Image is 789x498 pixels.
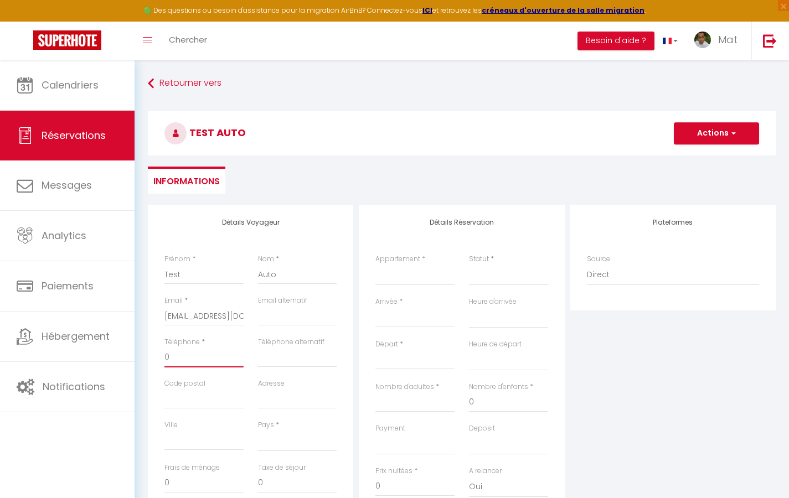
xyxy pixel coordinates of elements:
[674,122,759,144] button: Actions
[375,466,412,476] label: Prix nuitées
[148,74,776,94] a: Retourner vers
[375,219,548,226] h4: Détails Réservation
[422,6,432,15] a: ICI
[164,463,220,473] label: Frais de ménage
[587,254,610,264] label: Source
[43,380,105,393] span: Notifications
[164,254,190,264] label: Prénom
[148,167,225,194] li: Informations
[375,297,398,307] label: Arrivée
[587,219,759,226] h4: Plateformes
[42,329,110,343] span: Hébergement
[694,32,711,48] img: ...
[42,78,99,92] span: Calendriers
[164,378,205,389] label: Code postal
[42,279,94,293] span: Paiements
[169,34,207,45] span: Chercher
[42,128,106,142] span: Réservations
[164,295,183,306] label: Email
[469,254,489,264] label: Statut
[469,339,522,350] label: Heure de départ
[161,22,215,60] a: Chercher
[258,254,274,264] label: Nom
[763,34,777,48] img: logout
[33,30,101,50] img: Super Booking
[164,219,337,226] h4: Détails Voyageur
[164,126,246,139] span: Test Auto
[469,466,502,476] label: A relancer
[258,337,324,347] label: Téléphone alternatif
[42,229,86,242] span: Analytics
[718,33,738,46] span: Mat
[469,382,528,392] label: Nombre d'enfants
[9,4,42,38] button: Ouvrir le widget de chat LiveChat
[469,423,495,434] label: Deposit
[375,423,405,434] label: Payment
[482,6,644,15] a: créneaux d'ouverture de la salle migration
[164,420,178,430] label: Ville
[258,463,306,473] label: Taxe de séjour
[375,382,434,392] label: Nombre d'adultes
[258,295,307,306] label: Email alternatif
[577,32,654,50] button: Besoin d'aide ?
[375,254,420,264] label: Appartement
[469,297,517,307] label: Heure d'arrivée
[164,337,200,347] label: Téléphone
[42,178,92,192] span: Messages
[375,339,398,350] label: Départ
[258,420,274,430] label: Pays
[686,22,751,60] a: ... Mat
[258,378,285,389] label: Adresse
